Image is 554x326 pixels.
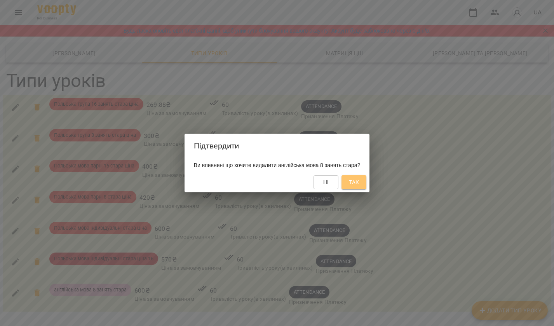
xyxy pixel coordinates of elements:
button: Ні [314,175,338,189]
button: Так [341,175,366,189]
div: Ви впевнені що хочите видалити англійська мова 8 занять стара? [185,158,370,172]
span: Ні [323,178,329,187]
span: Так [349,178,359,187]
h2: Підтвердити [194,140,361,152]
